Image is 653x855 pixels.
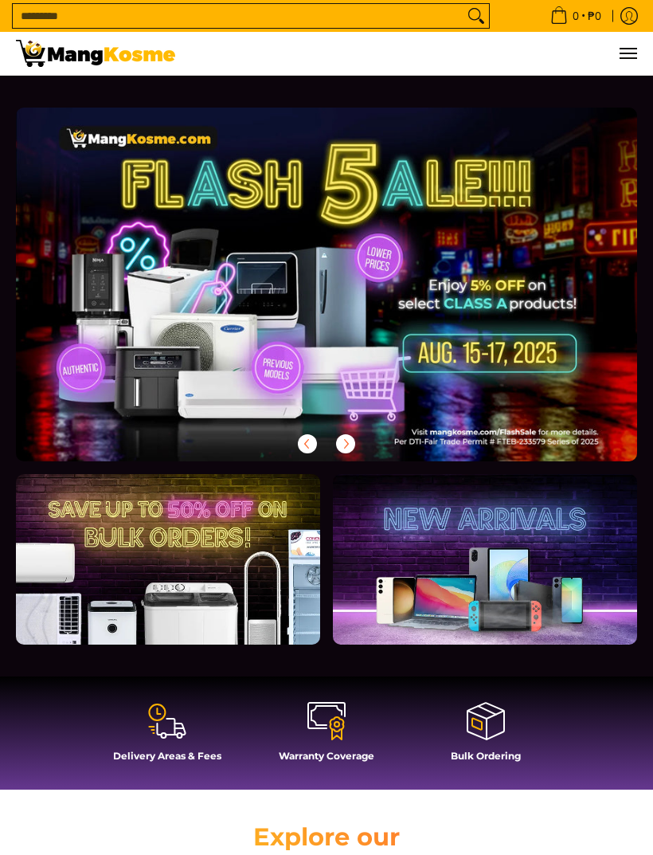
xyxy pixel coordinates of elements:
[16,40,175,67] img: Mang Kosme: Your Home Appliances Warehouse Sale Partner!
[96,750,239,762] h4: Delivery Areas & Fees
[96,700,239,774] a: Delivery Areas & Fees
[570,10,581,22] span: 0
[545,7,606,25] span: •
[414,750,557,762] h4: Bulk Ordering
[290,426,325,461] button: Previous
[585,10,604,22] span: ₱0
[255,750,398,762] h4: Warranty Coverage
[255,700,398,774] a: Warranty Coverage
[191,32,637,75] ul: Customer Navigation
[618,32,637,75] button: Menu
[191,32,637,75] nav: Main Menu
[463,4,489,28] button: Search
[328,426,363,461] button: Next
[414,700,557,774] a: Bulk Ordering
